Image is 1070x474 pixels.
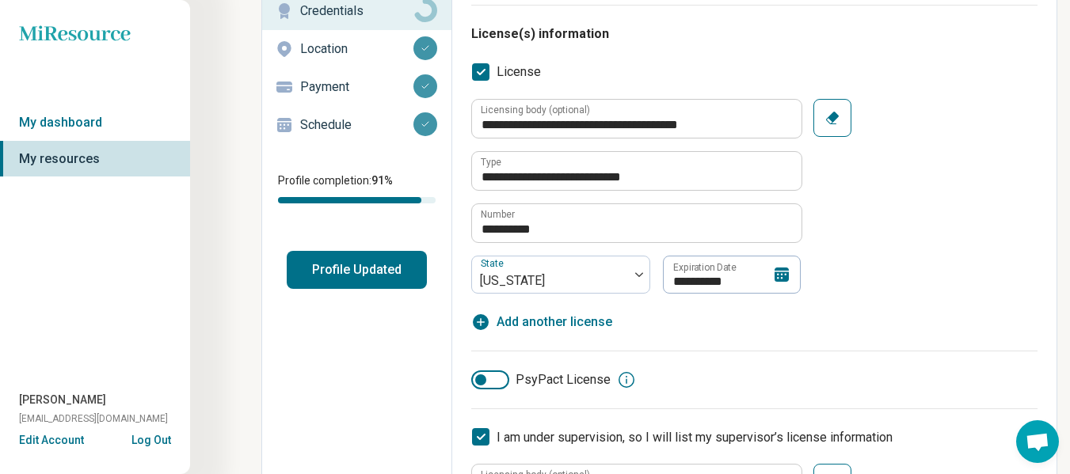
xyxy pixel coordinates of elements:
label: Type [481,157,501,167]
span: License [497,63,541,82]
button: Edit Account [19,432,84,449]
a: Location [262,30,451,68]
label: Number [481,210,515,219]
button: Profile Updated [287,251,427,289]
button: Add another license [471,313,612,332]
span: [PERSON_NAME] [19,392,106,408]
span: 91 % [371,174,393,187]
label: PsyPact License [471,370,611,389]
p: Credentials [300,2,413,21]
p: Schedule [300,116,413,135]
div: Profile completion: [262,163,451,213]
p: Payment [300,78,413,97]
span: Add another license [497,313,612,332]
input: credential.licenses.0.name [472,152,802,190]
a: Schedule [262,106,451,144]
h3: License(s) information [471,25,1038,44]
a: Payment [262,68,451,106]
label: Licensing body (optional) [481,105,590,115]
div: Open chat [1016,420,1059,463]
span: [EMAIL_ADDRESS][DOMAIN_NAME] [19,411,168,426]
p: Location [300,40,413,59]
div: Profile completion [278,197,436,203]
button: Log Out [131,432,171,445]
span: I am under supervision, so I will list my supervisor’s license information [497,430,893,445]
label: State [481,258,507,269]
